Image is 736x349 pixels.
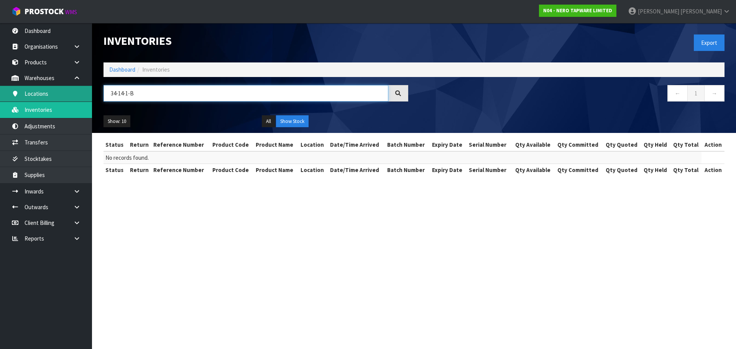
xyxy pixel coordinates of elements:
[420,85,724,104] nav: Page navigation
[680,8,722,15] span: [PERSON_NAME]
[299,139,328,151] th: Location
[142,66,170,73] span: Inventories
[670,139,701,151] th: Qty Total
[262,115,275,128] button: All
[299,164,328,176] th: Location
[254,139,299,151] th: Product Name
[127,139,152,151] th: Return
[430,139,467,151] th: Expiry Date
[602,139,641,151] th: Qty Quoted
[670,164,701,176] th: Qty Total
[103,115,130,128] button: Show: 10
[328,139,385,151] th: Date/Time Arrived
[103,151,701,164] td: No records found.
[511,139,554,151] th: Qty Available
[25,7,64,16] span: ProStock
[638,8,679,15] span: [PERSON_NAME]
[109,66,135,73] a: Dashboard
[687,85,705,102] a: 1
[641,164,670,176] th: Qty Held
[151,164,210,176] th: Reference Number
[467,164,512,176] th: Serial Number
[210,164,254,176] th: Product Code
[385,164,430,176] th: Batch Number
[328,164,385,176] th: Date/Time Arrived
[11,7,21,16] img: cube-alt.png
[385,139,430,151] th: Batch Number
[276,115,309,128] button: Show Stock
[511,164,554,176] th: Qty Available
[467,139,512,151] th: Serial Number
[103,34,408,47] h1: Inventories
[667,85,688,102] a: ←
[539,5,616,17] a: N04 - NERO TAPWARE LIMITED
[602,164,641,176] th: Qty Quoted
[210,139,254,151] th: Product Code
[65,8,77,16] small: WMS
[701,139,724,151] th: Action
[704,85,724,102] a: →
[103,139,127,151] th: Status
[254,164,299,176] th: Product Name
[554,164,602,176] th: Qty Committed
[701,164,724,176] th: Action
[151,139,210,151] th: Reference Number
[543,7,612,14] strong: N04 - NERO TAPWARE LIMITED
[641,139,670,151] th: Qty Held
[103,85,388,102] input: Search inventories
[127,164,152,176] th: Return
[554,139,602,151] th: Qty Committed
[103,164,127,176] th: Status
[430,164,467,176] th: Expiry Date
[694,34,724,51] button: Export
